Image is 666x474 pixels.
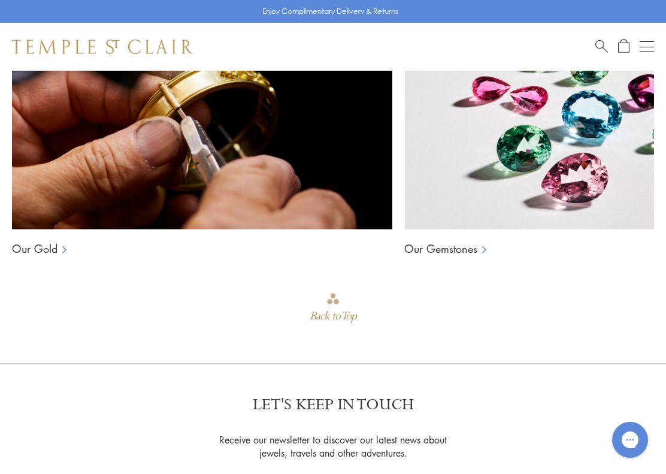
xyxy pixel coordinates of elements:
[12,40,193,54] img: Temple St. Clair
[640,40,654,54] button: Open navigation
[253,394,414,415] p: LET'S KEEP IN TOUCH
[310,306,356,327] div: Back to Top
[262,5,398,17] p: Enjoy Complimentary Delivery & Returns
[212,433,455,460] p: Receive our newsletter to discover our latest news about jewels, travels and other adventures.
[12,241,57,256] a: Our Gold
[310,292,356,327] div: Go to top
[404,241,477,256] a: Our Gemstones
[606,418,654,462] iframe: Gorgias live chat messenger
[595,39,608,54] a: Search
[618,39,629,54] a: Open Shopping Bag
